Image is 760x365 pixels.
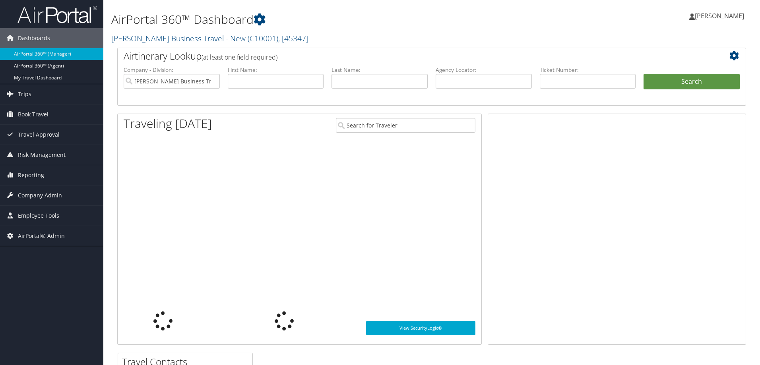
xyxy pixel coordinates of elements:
[18,84,31,104] span: Trips
[332,66,428,74] label: Last Name:
[111,33,308,44] a: [PERSON_NAME] Business Travel - New
[18,185,62,205] span: Company Admin
[695,12,744,20] span: [PERSON_NAME]
[18,206,59,226] span: Employee Tools
[278,33,308,44] span: , [ 45347 ]
[228,66,324,74] label: First Name:
[18,145,66,165] span: Risk Management
[436,66,532,74] label: Agency Locator:
[18,226,65,246] span: AirPortal® Admin
[366,321,475,335] a: View SecurityLogic®
[124,115,212,132] h1: Traveling [DATE]
[689,4,752,28] a: [PERSON_NAME]
[540,66,636,74] label: Ticket Number:
[336,118,475,133] input: Search for Traveler
[17,5,97,24] img: airportal-logo.png
[111,11,539,28] h1: AirPortal 360™ Dashboard
[248,33,278,44] span: ( C10001 )
[202,53,277,62] span: (at least one field required)
[124,66,220,74] label: Company - Division:
[18,165,44,185] span: Reporting
[18,125,60,145] span: Travel Approval
[18,28,50,48] span: Dashboards
[124,49,687,63] h2: Airtinerary Lookup
[18,104,48,124] span: Book Travel
[644,74,740,90] button: Search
